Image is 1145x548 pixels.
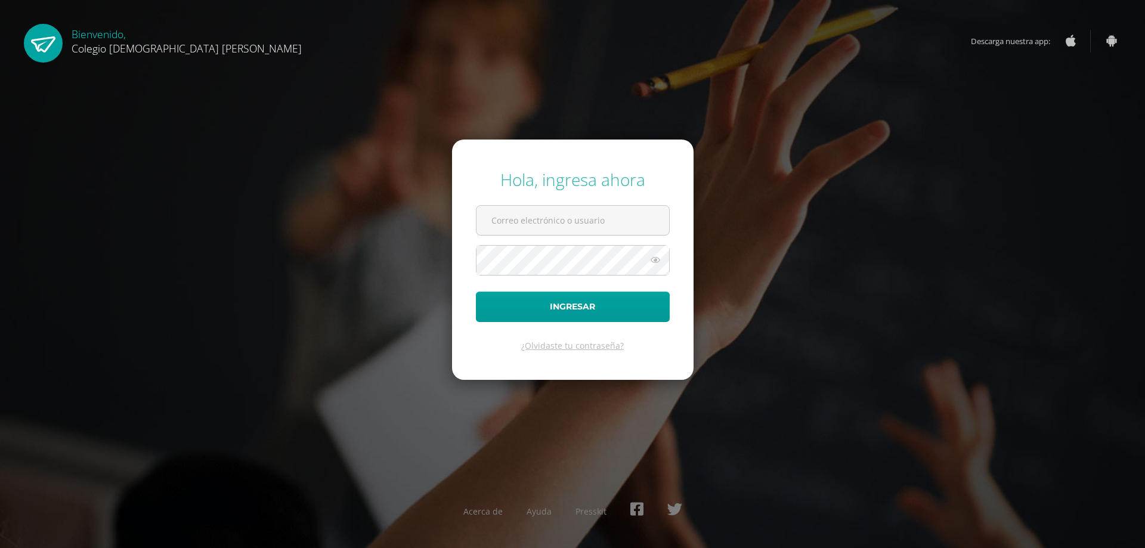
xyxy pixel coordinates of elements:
div: Hola, ingresa ahora [476,168,670,191]
a: Ayuda [527,506,552,517]
button: Ingresar [476,292,670,322]
a: Presskit [575,506,606,517]
span: Colegio [DEMOGRAPHIC_DATA] [PERSON_NAME] [72,41,302,55]
input: Correo electrónico o usuario [476,206,669,235]
span: Descarga nuestra app: [971,30,1062,52]
div: Bienvenido, [72,24,302,55]
a: ¿Olvidaste tu contraseña? [521,340,624,351]
a: Acerca de [463,506,503,517]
